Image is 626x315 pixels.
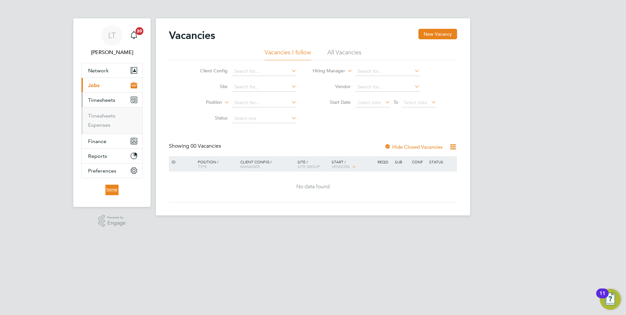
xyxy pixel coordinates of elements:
[136,27,143,35] span: 20
[88,168,116,174] span: Preferences
[600,289,621,310] button: Open Resource Center, 11 new notifications
[298,164,320,169] span: Site Group
[88,122,110,128] a: Expenses
[169,29,215,42] h2: Vacancies
[327,48,361,60] li: All Vacancies
[393,156,410,167] div: Sub
[88,113,115,119] a: Timesheets
[82,149,142,163] button: Reports
[127,25,140,46] a: 20
[190,115,228,121] label: Status
[107,220,126,226] span: Engage
[418,29,457,39] button: New Vacancy
[190,83,228,89] label: Site
[73,18,151,207] nav: Main navigation
[358,100,381,105] span: Select date
[184,99,222,106] label: Position
[88,97,115,103] span: Timesheets
[82,134,142,148] button: Finance
[98,215,126,227] a: Powered byEngage
[88,67,109,74] span: Network
[332,164,350,169] span: Vendors
[232,83,297,92] input: Search for...
[82,163,142,178] button: Preferences
[88,82,100,88] span: Jobs
[190,68,228,74] label: Client Config
[239,156,296,172] div: Client Config /
[170,183,456,190] div: No data found
[232,98,297,107] input: Search for...
[232,114,297,123] input: Select one
[107,215,126,220] span: Powered by
[355,83,420,92] input: Search for...
[82,63,142,78] button: Network
[296,156,330,172] div: Site /
[105,185,118,195] img: borneltd-logo-retina.png
[313,99,351,105] label: Start Date
[313,83,351,89] label: Vendor
[169,143,222,150] div: Showing
[384,144,443,150] label: Hide Closed Vacancies
[330,156,376,173] div: Start /
[88,138,106,144] span: Finance
[108,31,116,40] span: LT
[81,25,143,56] a: LT[PERSON_NAME]
[355,67,420,76] input: Search for...
[193,156,239,172] div: Position /
[232,67,297,76] input: Search for...
[599,293,605,302] div: 11
[81,185,143,195] a: Go to home page
[240,164,260,169] span: Manager
[376,156,393,167] div: Reqd
[428,156,456,167] div: Status
[191,143,221,149] span: 00 Vacancies
[82,107,142,134] div: Timesheets
[170,156,193,167] div: ID
[82,78,142,92] button: Jobs
[410,156,427,167] div: Conf
[82,93,142,107] button: Timesheets
[81,48,143,56] span: Luana Tarniceru
[265,48,311,60] li: Vacancies I follow
[404,100,427,105] span: Select date
[198,164,207,169] span: Type
[88,153,107,159] span: Reports
[392,98,400,106] span: To
[307,68,345,74] label: Hiring Manager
